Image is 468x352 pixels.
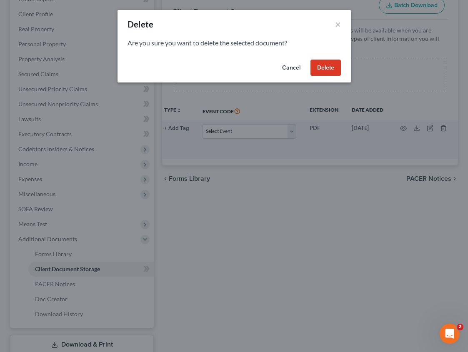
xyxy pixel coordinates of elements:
[440,324,460,344] iframe: Intercom live chat
[457,324,463,330] span: 2
[128,38,341,48] p: Are you sure you want to delete the selected document?
[310,60,341,76] button: Delete
[275,60,307,76] button: Cancel
[335,19,341,29] button: ×
[128,18,154,30] div: Delete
